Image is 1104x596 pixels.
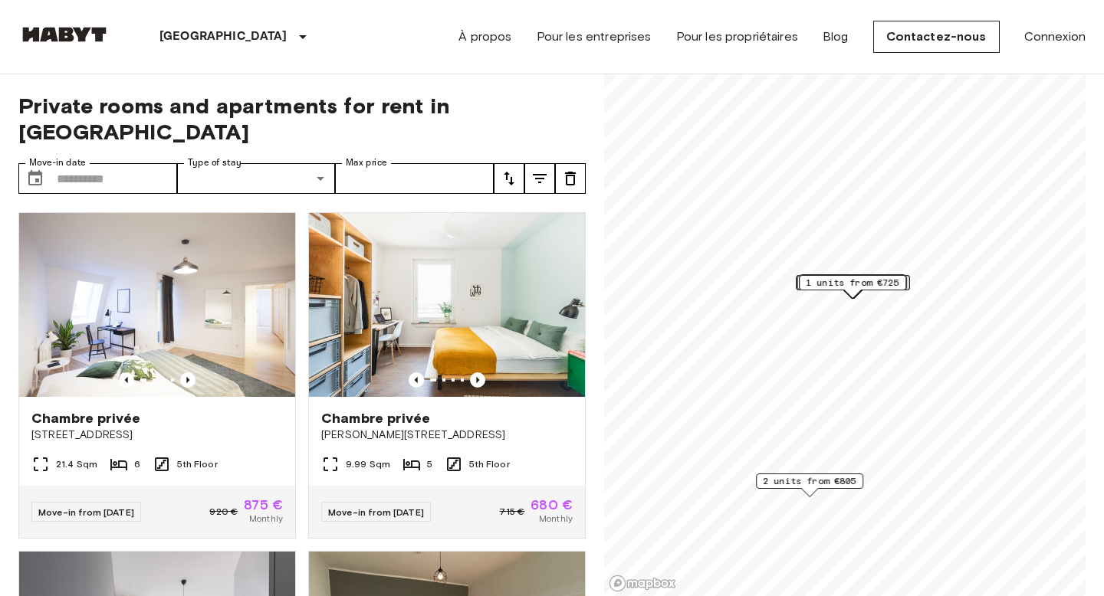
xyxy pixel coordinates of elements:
span: 875 € [244,498,283,512]
div: Map marker [799,275,906,299]
span: [STREET_ADDRESS] [31,427,283,443]
a: Blog [823,28,849,46]
a: À propos [458,28,511,46]
a: Connexion [1024,28,1086,46]
button: Choose date [20,163,51,194]
a: Marketing picture of unit DE-01-046-001-05HPrevious imagePrevious imageChambre privée[STREET_ADDR... [18,212,296,539]
button: Previous image [119,372,134,388]
a: Mapbox logo [609,575,676,592]
p: [GEOGRAPHIC_DATA] [159,28,287,46]
span: 2 units from €805 [763,474,856,488]
span: 5 [427,457,432,471]
span: Monthly [249,512,283,526]
label: Type of stay [188,156,242,169]
span: Private rooms and apartments for rent in [GEOGRAPHIC_DATA] [18,93,586,145]
span: 715 € [499,505,524,519]
span: 9.99 Sqm [346,457,390,471]
span: 21.4 Sqm [56,457,97,471]
button: Previous image [409,372,424,388]
button: Previous image [180,372,195,388]
a: Pour les entreprises [537,28,652,46]
span: 5th Floor [469,457,509,471]
label: Max price [346,156,387,169]
button: tune [494,163,524,194]
span: [PERSON_NAME][STREET_ADDRESS] [321,427,573,443]
div: Map marker [797,275,910,299]
a: Pour les propriétaires [676,28,798,46]
span: 6 [134,457,140,471]
img: Marketing picture of unit DE-01-08-020-03Q [309,213,585,397]
span: Move-in from [DATE] [38,506,134,518]
button: tune [555,163,586,194]
span: Chambre privée [321,409,430,427]
span: 1 units from €725 [806,276,899,290]
div: Map marker [799,274,906,298]
span: 5th Floor [177,457,217,471]
span: 920 € [209,505,238,519]
a: Contactez-nous [873,21,1000,53]
span: Move-in from [DATE] [328,506,424,518]
img: Marketing picture of unit DE-01-046-001-05H [19,213,295,397]
span: Chambre privée [31,409,140,427]
div: Map marker [797,275,909,299]
img: Habyt [18,27,110,42]
label: Move-in date [29,156,86,169]
button: Previous image [470,372,485,388]
span: 680 € [531,498,573,512]
button: tune [524,163,555,194]
span: Monthly [539,512,573,526]
a: Marketing picture of unit DE-01-08-020-03QPrevious imagePrevious imageChambre privée[PERSON_NAME]... [308,212,586,539]
div: Map marker [756,473,863,497]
